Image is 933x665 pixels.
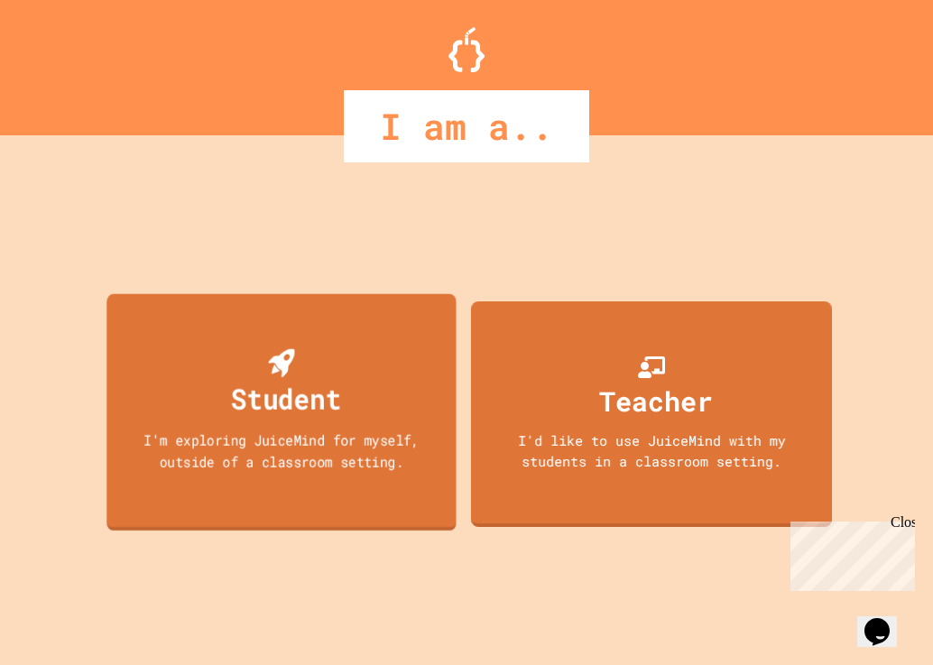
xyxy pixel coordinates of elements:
[125,429,439,471] div: I'm exploring JuiceMind for myself, outside of a classroom setting.
[489,430,813,471] div: I'd like to use JuiceMind with my students in a classroom setting.
[231,377,341,420] div: Student
[783,514,915,591] iframe: chat widget
[599,381,713,421] div: Teacher
[7,7,125,115] div: Chat with us now!Close
[344,90,589,162] div: I am a..
[857,593,915,647] iframe: chat widget
[448,27,485,72] img: Logo.svg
